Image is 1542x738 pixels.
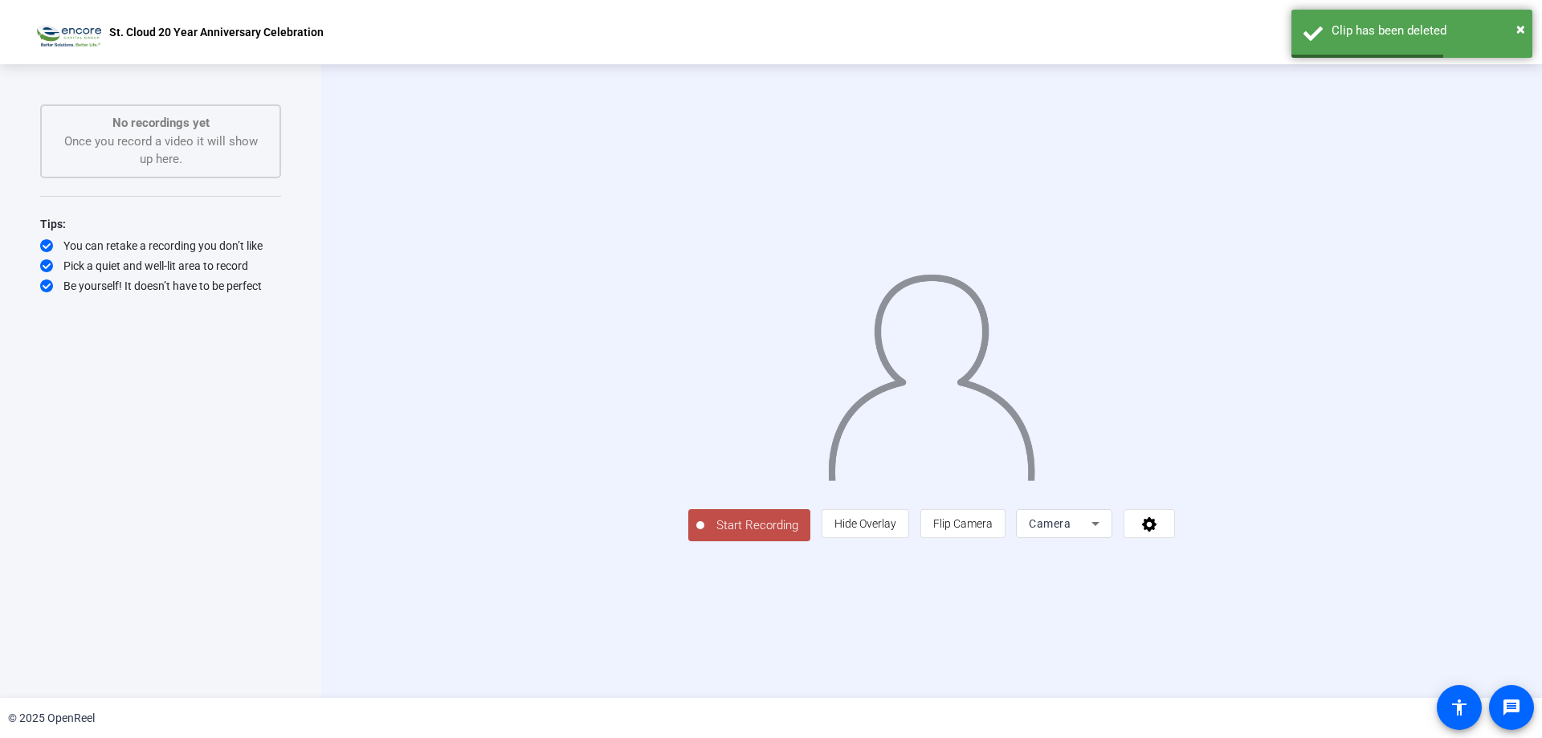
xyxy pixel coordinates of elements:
[933,517,993,530] span: Flip Camera
[688,509,810,541] button: Start Recording
[58,114,263,133] p: No recordings yet
[826,262,1037,481] img: overlay
[1502,698,1521,717] mat-icon: message
[920,509,1006,538] button: Flip Camera
[58,114,263,169] div: Once you record a video it will show up here.
[8,710,95,727] div: © 2025 OpenReel
[822,509,909,538] button: Hide Overlay
[40,238,281,254] div: You can retake a recording you don’t like
[1029,517,1071,530] span: Camera
[1332,22,1520,40] div: Clip has been deleted
[40,258,281,274] div: Pick a quiet and well-lit area to record
[32,16,101,48] img: OpenReel logo
[40,214,281,234] div: Tips:
[1516,17,1525,41] button: Close
[834,517,896,530] span: Hide Overlay
[1516,19,1525,39] span: ×
[109,22,324,42] p: St. Cloud 20 Year Anniversary Celebration
[1450,698,1469,717] mat-icon: accessibility
[40,278,281,294] div: Be yourself! It doesn’t have to be perfect
[704,516,810,535] span: Start Recording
